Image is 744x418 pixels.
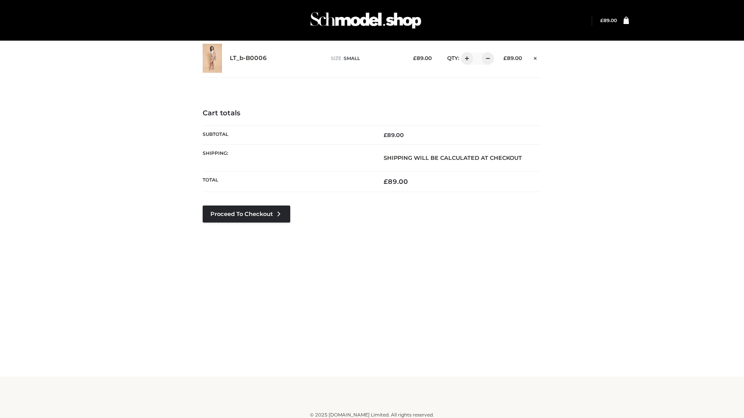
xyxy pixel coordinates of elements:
[331,55,401,62] p: size :
[413,55,432,61] bdi: 89.00
[439,52,491,65] div: QTY:
[203,125,372,144] th: Subtotal
[230,55,267,62] a: LT_b-B0006
[384,132,387,139] span: £
[344,55,360,61] span: SMALL
[384,132,404,139] bdi: 89.00
[600,17,617,23] a: £89.00
[503,55,507,61] span: £
[503,55,522,61] bdi: 89.00
[203,171,372,192] th: Total
[384,154,522,161] strong: Shipping will be calculated at checkout
[530,52,541,62] a: Remove this item
[384,178,408,185] bdi: 89.00
[384,178,388,185] span: £
[600,17,617,23] bdi: 89.00
[203,109,541,118] h4: Cart totals
[413,55,417,61] span: £
[308,5,424,36] img: Schmodel Admin 964
[203,44,222,73] img: LT_b-B0006 - SMALL
[203,206,290,223] a: Proceed to Checkout
[600,17,603,23] span: £
[203,144,372,171] th: Shipping:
